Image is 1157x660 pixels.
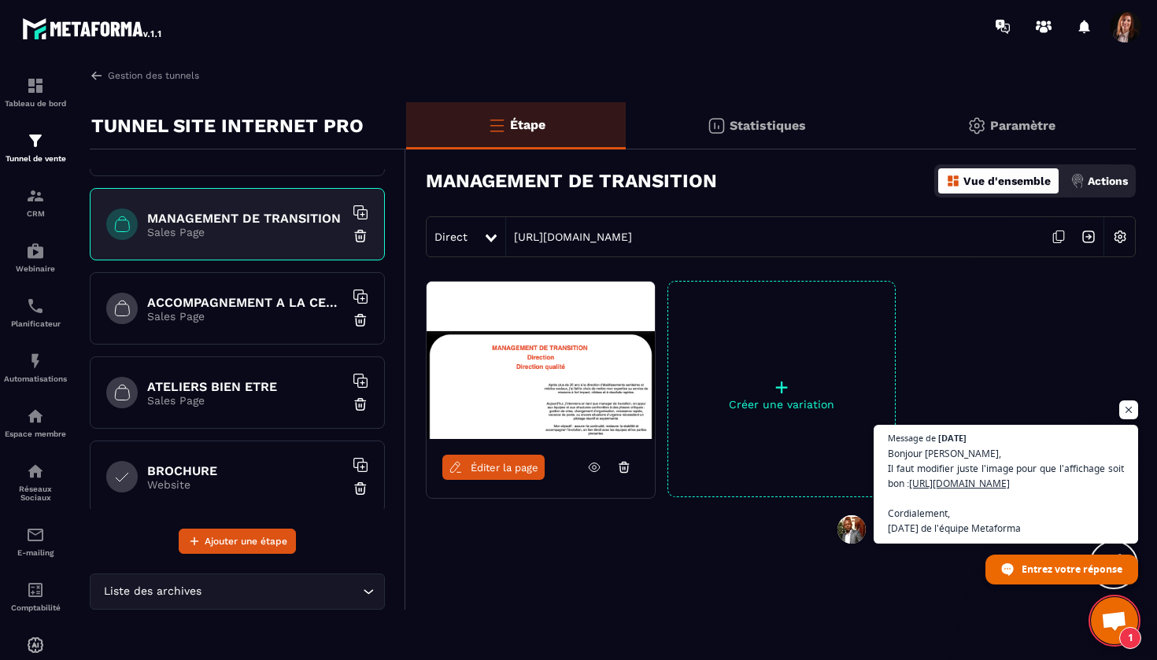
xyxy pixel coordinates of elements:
[668,376,895,398] p: +
[90,68,199,83] a: Gestion des tunnels
[4,374,67,383] p: Automatisations
[4,395,67,450] a: automationsautomationsEspace membre
[4,65,67,120] a: formationformationTableau de bord
[4,99,67,108] p: Tableau de bord
[26,525,45,544] img: email
[427,282,655,439] img: image
[26,636,45,654] img: automations
[26,462,45,481] img: social-network
[147,379,344,394] h6: ATELIERS BIEN ETRE
[1074,222,1103,252] img: arrow-next.bcc2205e.svg
[26,297,45,315] img: scheduler
[147,310,344,323] p: Sales Page
[938,433,967,442] span: [DATE]
[1105,222,1135,252] img: setting-w.858f3a88.svg
[668,398,895,411] p: Créer une variation
[4,569,67,624] a: accountantaccountantComptabilité
[510,117,545,132] p: Étape
[353,228,368,244] img: trash
[990,118,1055,133] p: Paramètre
[26,407,45,426] img: automations
[353,481,368,496] img: trash
[1088,175,1128,187] p: Actions
[4,450,67,514] a: social-networksocial-networkRéseaux Sociaux
[147,463,344,478] h6: BROCHURE
[4,548,67,557] p: E-mailing
[147,394,344,407] p: Sales Page
[442,455,545,480] a: Éditer la page
[4,319,67,328] p: Planificateur
[888,446,1124,536] span: Bonjour [PERSON_NAME], Il faut modifier juste l'image pour que l'affichage soit bon : Cordialemen...
[4,209,67,218] p: CRM
[888,433,936,442] span: Message de
[353,312,368,328] img: trash
[26,131,45,150] img: formation
[147,295,344,310] h6: ACCOMPAGNEMENT A LA CERTIFICATION HAS
[147,211,344,226] h6: MANAGEMENT DE TRANSITION
[26,352,45,371] img: automations
[26,581,45,599] img: accountant
[26,76,45,95] img: formation
[4,430,67,438] p: Espace membre
[426,170,717,192] h3: MANAGEMENT DE TRANSITION
[91,110,364,142] p: TUNNEL SITE INTERNET PRO
[4,285,67,340] a: schedulerschedulerPlanificateur
[707,116,726,135] img: stats.20deebd0.svg
[26,186,45,205] img: formation
[434,230,468,243] span: Direct
[90,68,104,83] img: arrow
[179,529,296,554] button: Ajouter une étape
[4,340,67,395] a: automationsautomationsAutomatisations
[353,396,368,412] img: trash
[147,478,344,491] p: Website
[26,242,45,260] img: automations
[90,573,385,610] div: Search for option
[963,175,1051,187] p: Vue d'ensemble
[147,226,344,238] p: Sales Page
[506,230,632,243] a: [URL][DOMAIN_NAME]
[4,120,67,175] a: formationformationTunnel de vente
[730,118,806,133] p: Statistiques
[946,174,960,188] img: dashboard-orange.40269519.svg
[1091,597,1138,644] a: Ouvrir le chat
[1070,174,1085,188] img: actions.d6e523a2.png
[205,533,287,549] span: Ajouter une étape
[4,230,67,285] a: automationsautomationsWebinaire
[205,583,359,600] input: Search for option
[4,485,67,502] p: Réseaux Sociaux
[487,116,506,135] img: bars-o.4a397970.svg
[4,264,67,273] p: Webinaire
[4,603,67,612] p: Comptabilité
[1119,627,1141,649] span: 1
[967,116,986,135] img: setting-gr.5f69749f.svg
[4,154,67,163] p: Tunnel de vente
[4,175,67,230] a: formationformationCRM
[100,583,205,600] span: Liste des archives
[1022,555,1122,583] span: Entrez votre réponse
[4,514,67,569] a: emailemailE-mailing
[471,462,538,474] span: Éditer la page
[22,14,164,42] img: logo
